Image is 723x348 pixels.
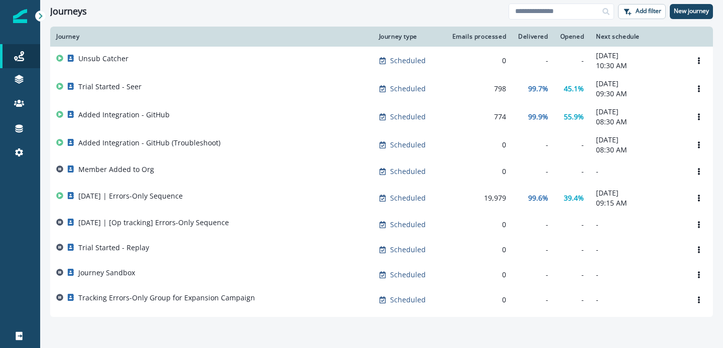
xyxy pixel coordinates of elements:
[596,188,679,198] p: [DATE]
[596,117,679,127] p: 08:30 AM
[450,112,506,122] div: 774
[560,56,584,66] div: -
[50,312,713,337] a: Trial Started - SpansScheduled0---Options
[674,8,709,15] p: New journey
[560,166,584,177] div: -
[50,131,713,159] a: Added Integration - GitHub (Troubleshoot)Scheduled0--[DATE]08:30 AMOptions
[56,33,367,41] div: Journey
[596,33,679,41] div: Next schedule
[50,287,713,312] a: Tracking Errors-Only Group for Expansion CampaignScheduled0---Options
[390,166,426,177] p: Scheduled
[691,242,707,257] button: Options
[50,6,87,17] h1: Journeys
[560,295,584,305] div: -
[596,166,679,177] p: -
[78,82,142,92] p: Trial Started - Seer
[78,218,229,228] p: [DATE] | [Op tracking] Errors-Only Sequence
[50,47,713,75] a: Unsub CatcherScheduled0--[DATE]10:30 AMOptions
[518,245,548,255] div: -
[50,212,713,237] a: [DATE] | [Op tracking] Errors-Only SequenceScheduled0---Options
[691,191,707,206] button: Options
[518,295,548,305] div: -
[518,166,548,177] div: -
[13,9,27,23] img: Inflection
[518,140,548,150] div: -
[691,164,707,179] button: Options
[596,61,679,71] p: 10:30 AM
[596,135,679,145] p: [DATE]
[691,217,707,232] button: Options
[50,75,713,103] a: Trial Started - SeerScheduled79899.7%45.1%[DATE]09:30 AMOptions
[50,103,713,131] a: Added Integration - GitHubScheduled77499.9%55.9%[DATE]08:30 AMOptions
[596,79,679,89] p: [DATE]
[390,84,426,94] p: Scheduled
[390,193,426,203] p: Scheduled
[78,268,135,278] p: Journey Sandbox
[78,164,154,175] p: Member Added to Org
[596,145,679,155] p: 08:30 AM
[560,270,584,280] div: -
[379,33,439,41] div: Journey type
[596,220,679,230] p: -
[390,245,426,255] p: Scheduled
[390,270,426,280] p: Scheduled
[390,56,426,66] p: Scheduled
[596,245,679,255] p: -
[450,295,506,305] div: 0
[390,220,426,230] p: Scheduled
[596,89,679,99] p: 09:30 AM
[78,243,149,253] p: Trial Started - Replay
[564,193,584,203] p: 39.4%
[518,220,548,230] div: -
[564,112,584,122] p: 55.9%
[691,81,707,96] button: Options
[390,140,426,150] p: Scheduled
[564,84,584,94] p: 45.1%
[691,292,707,307] button: Options
[691,53,707,68] button: Options
[450,166,506,177] div: 0
[518,270,548,280] div: -
[450,245,506,255] div: 0
[560,33,584,41] div: Opened
[518,33,548,41] div: Delivered
[528,112,548,122] p: 99.9%
[518,56,548,66] div: -
[78,293,255,303] p: Tracking Errors-Only Group for Expansion Campaign
[50,262,713,287] a: Journey SandboxScheduled0---Options
[450,193,506,203] div: 19,979
[528,84,548,94] p: 99.7%
[78,54,129,64] p: Unsub Catcher
[560,140,584,150] div: -
[691,137,707,152] button: Options
[596,198,679,208] p: 09:15 AM
[670,4,713,19] button: New journey
[450,33,506,41] div: Emails processed
[691,109,707,124] button: Options
[596,51,679,61] p: [DATE]
[596,270,679,280] p: -
[78,191,183,201] p: [DATE] | Errors-Only Sequence
[450,270,506,280] div: 0
[78,110,170,120] p: Added Integration - GitHub
[636,8,661,15] p: Add filter
[596,107,679,117] p: [DATE]
[50,184,713,212] a: [DATE] | Errors-Only SequenceScheduled19,97999.6%39.4%[DATE]09:15 AMOptions
[691,267,707,282] button: Options
[596,295,679,305] p: -
[50,237,713,262] a: Trial Started - ReplayScheduled0---Options
[390,295,426,305] p: Scheduled
[450,84,506,94] div: 798
[390,112,426,122] p: Scheduled
[450,220,506,230] div: 0
[450,56,506,66] div: 0
[560,220,584,230] div: -
[560,245,584,255] div: -
[618,4,666,19] button: Add filter
[528,193,548,203] p: 99.6%
[450,140,506,150] div: 0
[50,159,713,184] a: Member Added to OrgScheduled0---Options
[78,138,220,148] p: Added Integration - GitHub (Troubleshoot)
